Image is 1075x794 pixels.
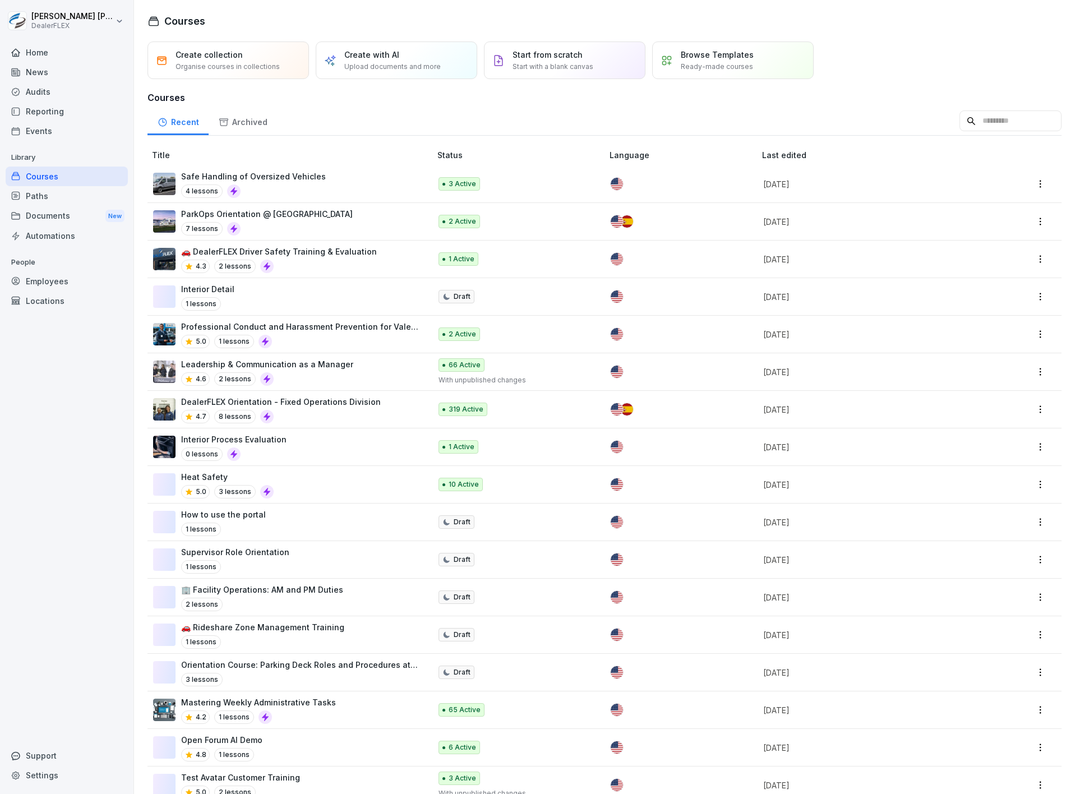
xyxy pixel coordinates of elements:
[611,704,623,716] img: us.svg
[6,43,128,62] a: Home
[344,49,399,61] p: Create with AI
[763,479,971,491] p: [DATE]
[147,91,1062,104] h3: Courses
[611,403,623,416] img: us.svg
[6,167,128,186] div: Courses
[164,13,205,29] h1: Courses
[181,447,223,461] p: 0 lessons
[763,404,971,416] p: [DATE]
[763,291,971,303] p: [DATE]
[6,271,128,291] a: Employees
[181,598,223,611] p: 2 lessons
[610,149,758,161] p: Language
[454,667,470,677] p: Draft
[681,62,753,72] p: Ready-made courses
[763,554,971,566] p: [DATE]
[181,297,221,311] p: 1 lessons
[6,121,128,141] a: Events
[196,261,206,271] p: 4.3
[181,560,221,574] p: 1 lessons
[214,410,256,423] p: 8 lessons
[449,216,476,227] p: 2 Active
[762,149,985,161] p: Last edited
[153,699,176,721] img: sfn3g4xwgh0s8pqp78fc3q2n.png
[181,184,223,198] p: 4 lessons
[6,206,128,227] div: Documents
[181,673,223,686] p: 3 lessons
[196,336,206,347] p: 5.0
[31,12,113,21] p: [PERSON_NAME] [PERSON_NAME]
[449,479,479,490] p: 10 Active
[181,659,419,671] p: Orientation Course: Parking Deck Roles and Procedures at [GEOGRAPHIC_DATA]
[6,149,128,167] p: Library
[611,215,623,228] img: us.svg
[454,517,470,527] p: Draft
[763,704,971,716] p: [DATE]
[611,779,623,791] img: us.svg
[181,170,326,182] p: Safe Handling of Oversized Vehicles
[6,186,128,206] a: Paths
[196,750,206,760] p: 4.8
[153,210,176,233] img: nnqojl1deux5lw6n86ll0x7s.png
[176,62,280,72] p: Organise courses in collections
[611,178,623,190] img: us.svg
[209,107,277,135] a: Archived
[176,49,243,61] p: Create collection
[513,49,583,61] p: Start from scratch
[611,516,623,528] img: us.svg
[611,253,623,265] img: us.svg
[6,101,128,121] a: Reporting
[153,323,176,345] img: yfsleesgksgx0a54tq96xrfr.png
[214,748,254,761] p: 1 lessons
[6,291,128,311] a: Locations
[454,292,470,302] p: Draft
[153,361,176,383] img: kjfutcfrxfzene9jr3907i3p.png
[611,328,623,340] img: us.svg
[449,360,481,370] p: 66 Active
[181,396,381,408] p: DealerFLEX Orientation - Fixed Operations Division
[214,260,256,273] p: 2 lessons
[196,374,206,384] p: 4.6
[153,173,176,195] img: u6am29fli39xf7ggi0iab2si.png
[181,208,353,220] p: ParkOps Orientation @ [GEOGRAPHIC_DATA]
[6,253,128,271] p: People
[181,584,343,595] p: 🏢 Facility Operations: AM and PM Duties
[181,772,300,783] p: Test Avatar Customer Training
[152,149,433,161] p: Title
[621,403,633,416] img: es.svg
[214,372,256,386] p: 2 lessons
[763,366,971,378] p: [DATE]
[153,398,176,421] img: v4gv5ils26c0z8ite08yagn2.png
[181,509,266,520] p: How to use the portal
[181,222,223,236] p: 7 lessons
[196,487,206,497] p: 5.0
[181,246,377,257] p: 🚗 DealerFLEX Driver Safety Training & Evaluation
[181,433,287,445] p: Interior Process Evaluation
[454,555,470,565] p: Draft
[437,149,605,161] p: Status
[181,734,262,746] p: Open Forum AI Demo
[181,321,419,333] p: Professional Conduct and Harassment Prevention for Valet Employees
[621,215,633,228] img: es.svg
[6,226,128,246] a: Automations
[513,62,593,72] p: Start with a blank canvas
[6,82,128,101] a: Audits
[181,283,234,295] p: Interior Detail
[153,436,176,458] img: khwf6t635m3uuherk2l21o2v.png
[611,629,623,641] img: us.svg
[763,253,971,265] p: [DATE]
[611,553,623,566] img: us.svg
[763,742,971,754] p: [DATE]
[763,178,971,190] p: [DATE]
[449,329,476,339] p: 2 Active
[105,210,124,223] div: New
[449,179,476,189] p: 3 Active
[6,746,128,765] div: Support
[611,478,623,491] img: us.svg
[181,621,344,633] p: 🚗 Rideshare Zone Management Training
